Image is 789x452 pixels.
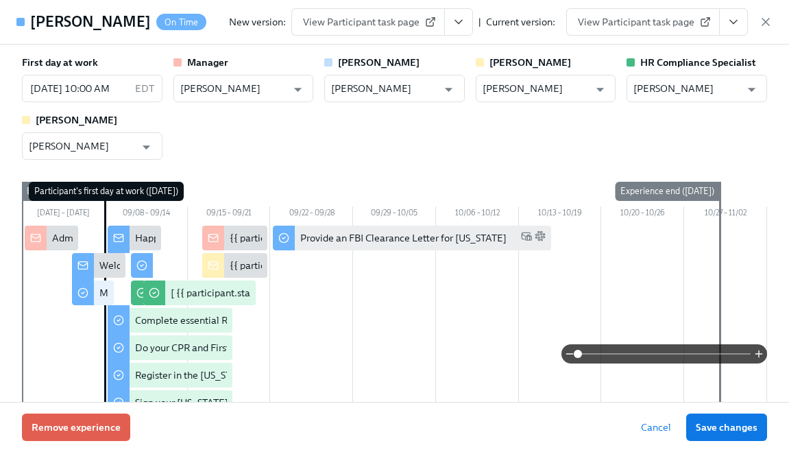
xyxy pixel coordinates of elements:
div: Current version: [486,15,555,29]
div: Sign your [US_STATE] Criminal History Affidavit [135,396,341,409]
div: Complete essential Relias trainings [135,313,289,327]
div: 10/13 – 10/19 [519,206,602,223]
div: Welcome to the Charlie Health team! [99,259,263,272]
span: Remove experience [32,420,121,434]
button: Open [287,79,308,100]
button: View task page [719,8,748,36]
span: View Participant task page [578,15,708,29]
div: [DATE] – [DATE] [22,206,105,223]
button: Open [590,79,611,100]
span: View Participant task page [303,15,433,29]
span: Work Email [521,230,532,246]
div: 09/08 – 09/14 [105,206,188,223]
button: Open [438,79,459,100]
button: View task page [444,8,473,36]
div: 09/15 – 09/21 [188,206,271,223]
strong: [PERSON_NAME] [338,56,420,69]
div: {{ participant.fullName }} Check-Out update [230,231,424,245]
button: Open [741,79,762,100]
div: Experience end ([DATE]) [615,182,720,201]
div: 09/29 – 10/05 [353,206,436,223]
span: Cancel [641,420,671,434]
strong: [PERSON_NAME] [489,56,571,69]
strong: [PERSON_NAME] [36,114,117,126]
div: 09/22 – 09/28 [270,206,353,223]
span: Save changes [696,420,757,434]
div: Happy first day! [135,231,204,245]
p: EDT [135,82,154,95]
a: View Participant task page [291,8,445,36]
div: Register in the [US_STATE] Fingerprint Portal [135,368,331,382]
button: Remove experience [22,414,130,441]
div: 10/06 – 10/12 [436,206,519,223]
div: [ {{ participant.startDate | MMM Do }} Cohort] Confirm when cleared to conduct BPSes [171,286,548,300]
div: Provide an FBI Clearance Letter for [US_STATE] [300,231,507,245]
span: On Time [156,17,206,27]
div: 10/20 – 10/26 [601,206,684,223]
strong: HR Compliance Specialist [640,56,756,69]
div: | [478,15,481,29]
div: {{ participant.fullName }} Check-Out update [230,259,424,272]
button: Save changes [686,414,767,441]
label: First day at work [22,56,98,69]
strong: Manager [187,56,228,69]
div: Meet the team! [99,286,168,300]
div: Do your CPR and First Aid Training [135,341,284,355]
span: Slack [535,230,546,246]
a: View Participant task page [566,8,720,36]
div: Admissions/Intake New Hire cleared to start [52,231,245,245]
div: New version: [229,15,286,29]
button: Cancel [631,414,681,441]
h4: [PERSON_NAME] [30,12,151,32]
div: 10/27 – 11/02 [684,206,767,223]
div: Participant's first day at work ([DATE]) [29,182,184,201]
button: Open [136,136,157,158]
